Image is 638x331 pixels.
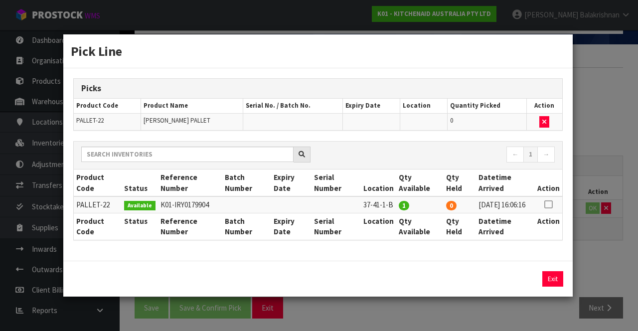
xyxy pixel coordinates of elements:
th: Expiry Date [271,213,312,239]
td: PALLET-22 [74,196,122,213]
span: 0 [450,116,453,125]
th: Action [535,213,562,239]
a: → [537,147,555,163]
h3: Pick Line [71,42,565,60]
th: Qty Held [444,169,476,196]
th: Status [122,213,158,239]
button: Exit [542,271,563,287]
span: 0 [446,201,457,210]
th: Qty Available [396,169,444,196]
span: 1 [399,201,409,210]
nav: Page navigation [325,147,555,164]
td: 37-41-1-B [361,196,396,213]
span: PALLET-22 [76,116,104,125]
th: Quantity Picked [448,99,527,113]
th: Product Code [74,169,122,196]
th: Action [535,169,562,196]
th: Qty Held [444,213,476,239]
td: K01-IRY0179904 [158,196,222,213]
th: Datetime Arrived [476,213,535,239]
th: Qty Available [396,213,444,239]
th: Location [400,99,448,113]
a: ← [506,147,524,163]
a: 1 [523,147,538,163]
th: Serial Number [312,169,360,196]
th: Status [122,169,158,196]
th: Serial No. / Batch No. [243,99,343,113]
th: Product Code [74,99,141,113]
th: Location [361,213,396,239]
th: Reference Number [158,169,222,196]
td: [DATE] 16:06:16 [476,196,535,213]
th: Location [361,169,396,196]
span: Available [124,201,156,211]
th: Datetime Arrived [476,169,535,196]
th: Serial Number [312,213,360,239]
th: Batch Number [222,213,271,239]
th: Expiry Date [271,169,312,196]
th: Action [526,99,562,113]
input: Search inventories [81,147,294,162]
th: Expiry Date [343,99,400,113]
th: Batch Number [222,169,271,196]
h3: Picks [81,84,555,93]
th: Product Code [74,213,122,239]
th: Product Name [141,99,243,113]
span: [PERSON_NAME] PALLET [144,116,210,125]
th: Reference Number [158,213,222,239]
